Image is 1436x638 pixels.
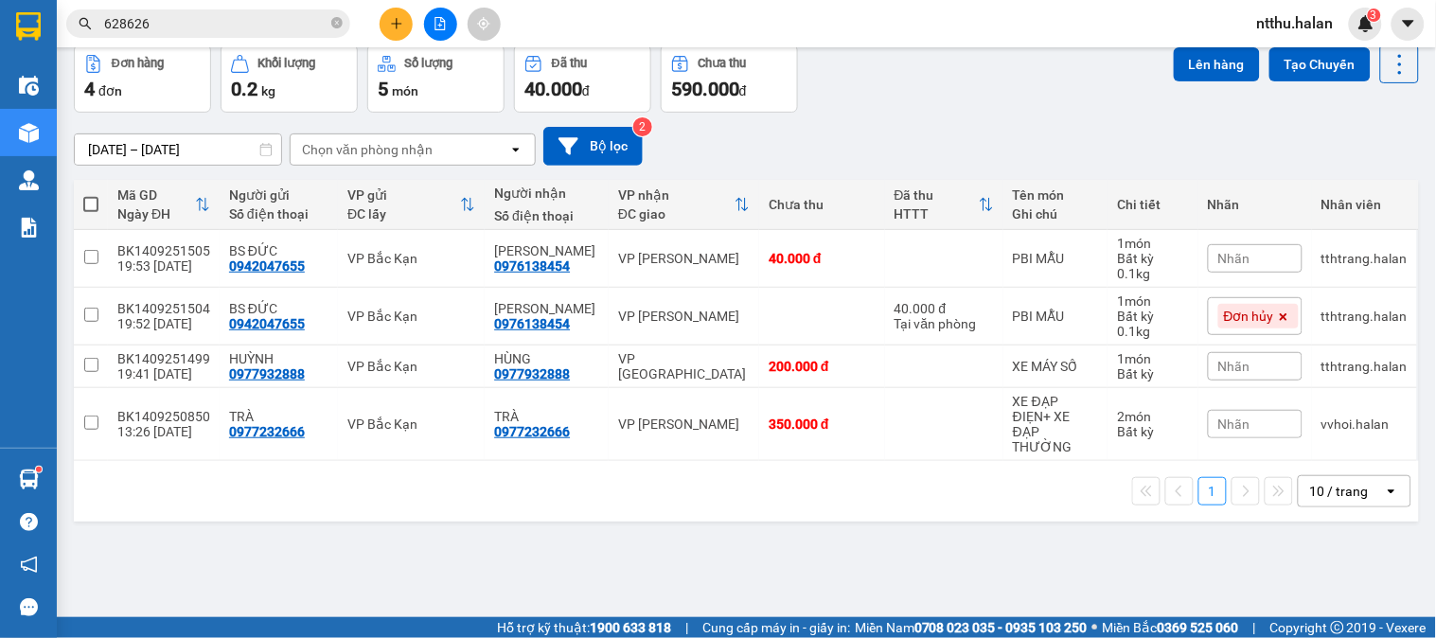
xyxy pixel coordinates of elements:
button: Đã thu40.000đ [514,44,651,113]
div: Bất kỳ [1117,366,1189,381]
div: BK1409251505 [117,243,210,258]
button: Khối lượng0.2kg [221,44,358,113]
span: 590.000 [671,78,739,100]
div: 200.000 đ [769,359,876,374]
span: kg [261,83,275,98]
th: Toggle SortBy [609,180,759,230]
span: Nhãn [1218,251,1250,266]
div: Bất kỳ [1117,424,1189,439]
img: logo.jpg [24,24,166,118]
div: Mã GD [117,187,195,203]
div: Số điện thoại [494,208,599,223]
li: 271 - [PERSON_NAME] - [GEOGRAPHIC_DATA] - [GEOGRAPHIC_DATA] [177,46,791,70]
div: 13:26 [DATE] [117,424,210,439]
div: Khối lượng [258,57,316,70]
div: 2 món [1117,409,1189,424]
span: 0.2 [231,78,257,100]
img: icon-new-feature [1357,15,1374,32]
img: warehouse-icon [19,170,39,190]
span: notification [20,556,38,574]
div: Đã thu [895,187,979,203]
div: Bất kỳ [1117,251,1189,266]
div: HUỲNH [229,351,328,366]
div: VP [PERSON_NAME] [618,309,750,324]
strong: 0708 023 035 - 0935 103 250 [914,620,1088,635]
sup: 1 [36,467,42,472]
span: món [392,83,418,98]
div: Người gửi [229,187,328,203]
span: question-circle [20,513,38,531]
div: BS ĐỨC [229,243,328,258]
div: 40.000 đ [895,301,994,316]
span: 40.000 [524,78,582,100]
div: TRÀ [494,409,599,424]
div: Người nhận [494,186,599,201]
div: 19:41 [DATE] [117,366,210,381]
span: 3 [1371,9,1377,22]
span: plus [390,17,403,30]
div: NGÔ CÔNG [494,243,599,258]
b: GỬI : VP Bắc Kạn [24,129,226,160]
div: tthtrang.halan [1321,309,1408,324]
div: VP Bắc Kạn [347,251,475,266]
div: BK1409251504 [117,301,210,316]
div: HÙNG [494,351,599,366]
div: Đơn hàng [112,57,164,70]
button: Số lượng5món [367,44,505,113]
div: VP [PERSON_NAME] [618,251,750,266]
span: search [79,17,92,30]
div: VP gửi [347,187,460,203]
div: 0977932888 [494,366,570,381]
span: copyright [1331,621,1344,634]
strong: 0369 525 060 [1158,620,1239,635]
span: ⚪️ [1092,624,1098,631]
img: logo-vxr [16,12,41,41]
button: Chưa thu590.000đ [661,44,798,113]
span: đ [582,83,590,98]
div: Nhãn [1208,197,1303,212]
div: tthtrang.halan [1321,251,1408,266]
span: | [1253,617,1256,638]
span: 4 [84,78,95,100]
button: aim [468,8,501,41]
div: 19:52 [DATE] [117,316,210,331]
div: VP Bắc Kạn [347,359,475,374]
div: 19:53 [DATE] [117,258,210,274]
input: Select a date range. [75,134,281,165]
div: 0942047655 [229,316,305,331]
div: 0.1 kg [1117,324,1189,339]
span: close-circle [331,15,343,33]
div: Chưa thu [769,197,876,212]
span: Miền Bắc [1103,617,1239,638]
button: plus [380,8,413,41]
span: ntthu.halan [1242,11,1349,35]
th: Toggle SortBy [338,180,485,230]
div: Chọn văn phòng nhận [302,140,433,159]
span: message [20,598,38,616]
button: Tạo Chuyến [1269,47,1371,81]
div: PBI MẪU [1013,309,1098,324]
input: Tìm tên, số ĐT hoặc mã đơn [104,13,328,34]
button: file-add [424,8,457,41]
th: Toggle SortBy [885,180,1003,230]
div: 0977232666 [229,424,305,439]
div: Chưa thu [699,57,747,70]
div: NGÔ CÔNG [494,301,599,316]
div: HTTT [895,206,979,222]
span: | [685,617,688,638]
div: ĐC giao [618,206,735,222]
div: vvhoi.halan [1321,416,1408,432]
span: đơn [98,83,122,98]
th: Toggle SortBy [108,180,220,230]
span: Miền Nam [855,617,1088,638]
div: 40.000 đ [769,251,876,266]
div: 1 món [1117,293,1189,309]
button: Lên hàng [1174,47,1260,81]
sup: 2 [633,117,652,136]
div: Số lượng [405,57,453,70]
svg: open [508,142,523,157]
div: PBI MẪU [1013,251,1098,266]
div: TRÀ [229,409,328,424]
button: 1 [1198,477,1227,505]
span: Hỗ trợ kỹ thuật: [497,617,671,638]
